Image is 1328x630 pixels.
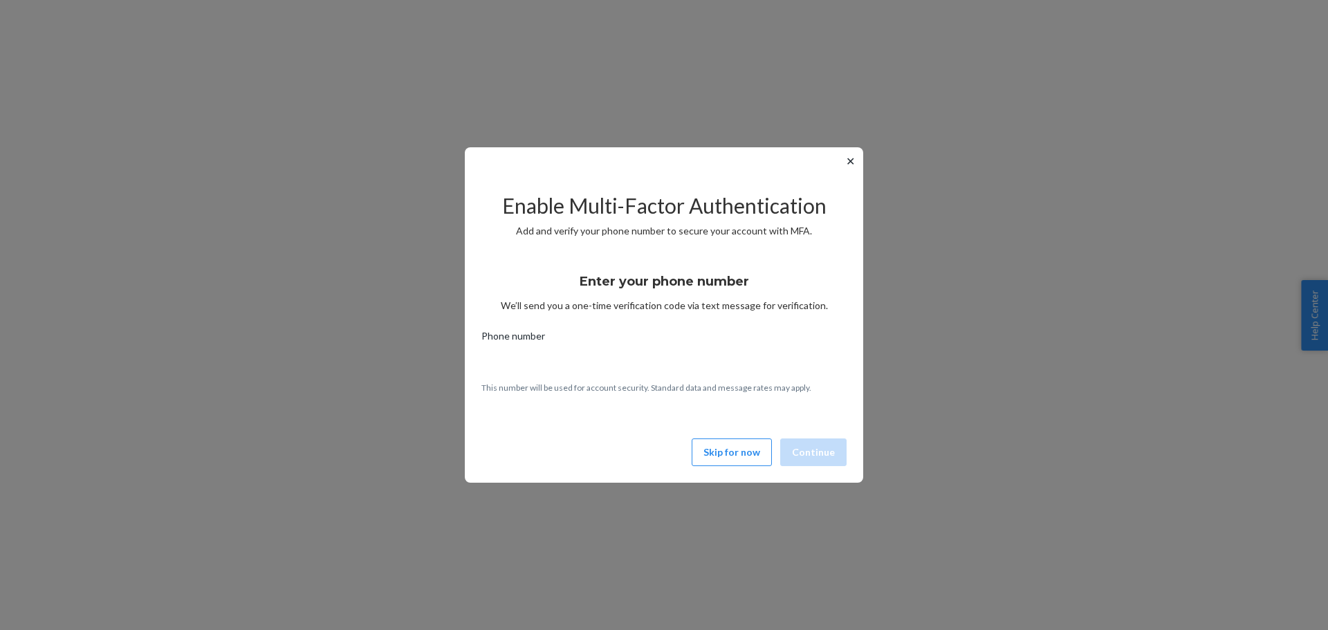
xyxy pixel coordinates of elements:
[481,329,545,349] span: Phone number
[692,438,772,466] button: Skip for now
[481,382,847,393] p: This number will be used for account security. Standard data and message rates may apply.
[481,224,847,238] p: Add and verify your phone number to secure your account with MFA.
[580,272,749,290] h3: Enter your phone number
[780,438,847,466] button: Continue
[843,153,858,169] button: ✕
[481,261,847,313] div: We’ll send you a one-time verification code via text message for verification.
[481,194,847,217] h2: Enable Multi-Factor Authentication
